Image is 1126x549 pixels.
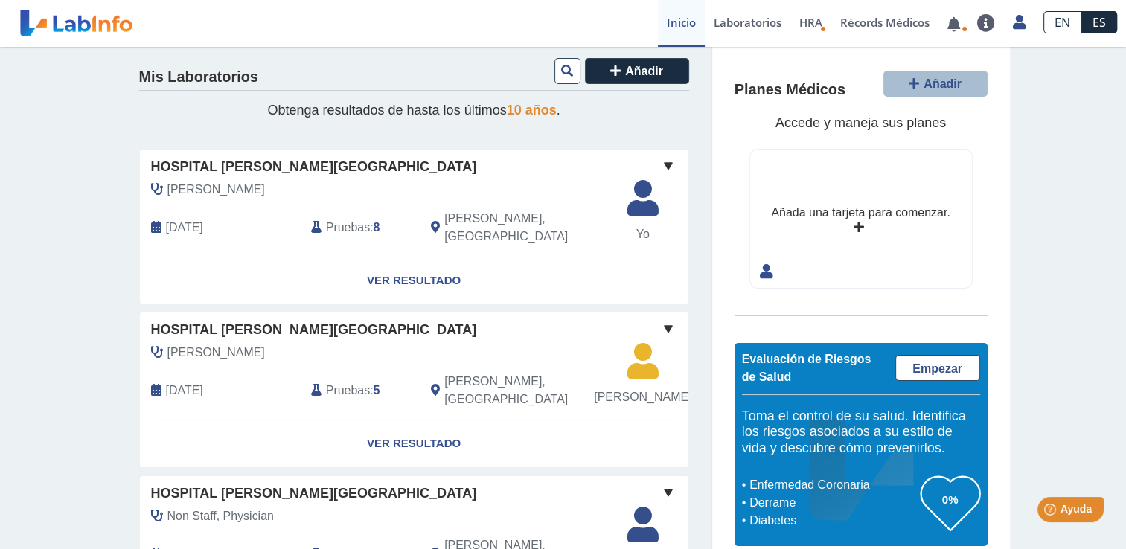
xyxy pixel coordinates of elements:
[151,484,477,504] span: Hospital [PERSON_NAME][GEOGRAPHIC_DATA]
[799,15,822,30] span: HRA
[994,491,1110,533] iframe: Help widget launcher
[140,420,688,467] a: Ver Resultado
[746,512,921,530] li: Diabetes
[1043,11,1081,33] a: EN
[267,103,560,118] span: Obtenga resultados de hasta los últimos .
[883,71,988,97] button: Añadir
[912,362,962,375] span: Empezar
[374,384,380,396] b: 5
[444,210,609,245] span: Ponce, PR
[326,382,370,399] span: Pruebas
[1081,11,1117,33] a: ES
[166,219,203,237] span: 2025-04-17
[300,373,420,408] div: :
[771,204,950,222] div: Añada una tarjeta para comenzar.
[444,373,609,408] span: Ponce, PR
[625,65,663,77] span: Añadir
[746,494,921,512] li: Derrame
[735,81,845,99] h4: Planes Médicos
[374,221,380,234] b: 8
[585,58,689,84] button: Añadir
[167,181,265,199] span: Lefebre Fernandez, Amedee
[166,382,203,399] span: 2025-04-17
[921,490,980,509] h3: 0%
[167,344,265,362] span: Lefebre Fernandez, Amedee
[775,115,946,130] span: Accede y maneja sus planes
[742,353,871,383] span: Evaluación de Riesgos de Salud
[746,476,921,494] li: Enfermedad Coronaria
[140,257,688,304] a: Ver Resultado
[924,77,962,90] span: Añadir
[300,210,420,245] div: :
[895,355,980,381] a: Empezar
[326,219,370,237] span: Pruebas
[139,68,258,86] h4: Mis Laboratorios
[742,408,980,457] h5: Toma el control de su salud. Identifica los riesgos asociados a su estilo de vida y descubre cómo...
[507,103,557,118] span: 10 años
[167,507,274,525] span: Non Staff, Physician
[594,388,691,406] span: [PERSON_NAME]
[151,157,477,177] span: Hospital [PERSON_NAME][GEOGRAPHIC_DATA]
[618,225,668,243] span: Yo
[151,320,477,340] span: Hospital [PERSON_NAME][GEOGRAPHIC_DATA]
